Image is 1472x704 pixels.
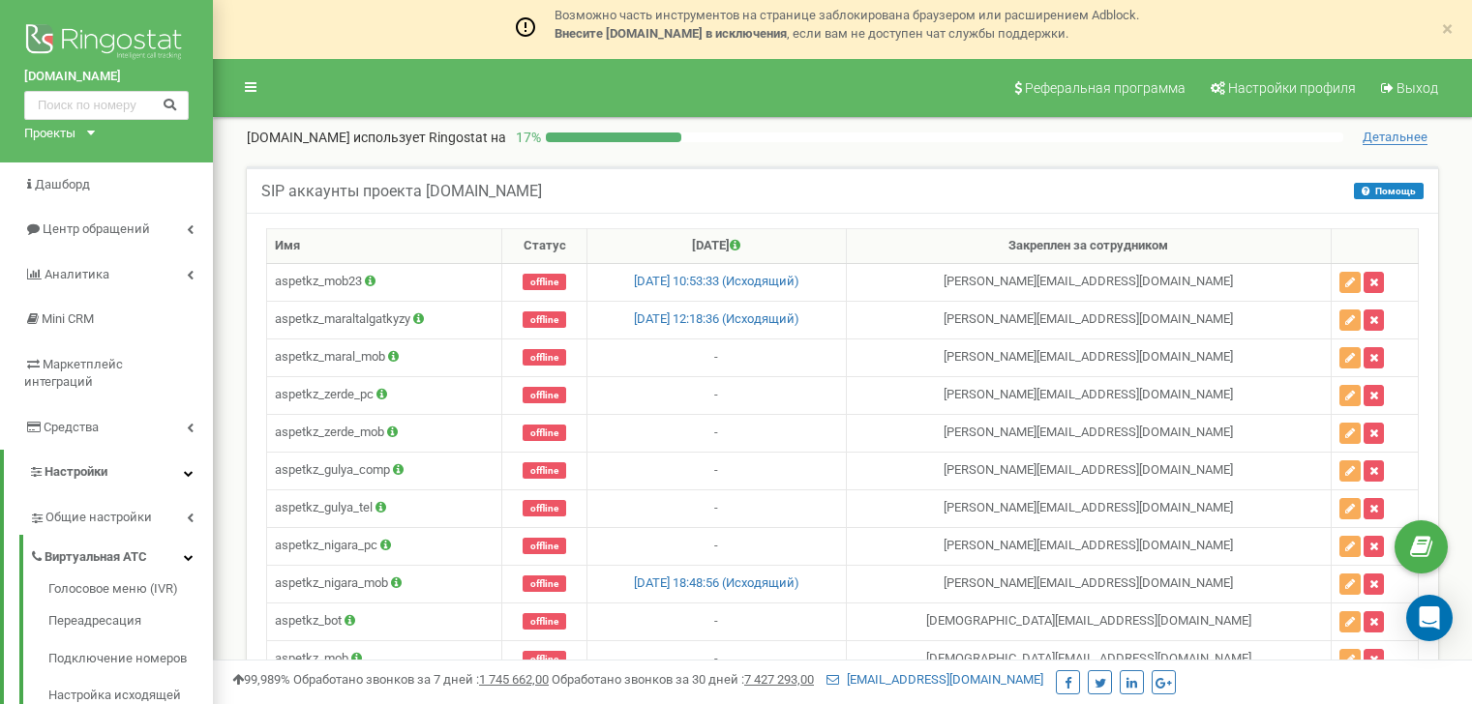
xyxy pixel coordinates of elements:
p: 17 % [506,128,546,147]
span: Выход [1397,80,1438,96]
a: [DATE] 18:48:56 (Исходящий) [634,575,799,590]
td: - [587,452,846,489]
span: offline [523,349,566,366]
th: Закреплен за сотрудником [846,229,1332,264]
td: - [587,489,846,527]
a: Виртуальная АТС [29,535,213,574]
span: Центр обращений [43,221,150,236]
p: Возможно часть инструментов на странице заблокирована браузером или расширением Adblock. , если в... [555,7,1139,43]
a: Реферальная программа [1002,59,1195,117]
td: [PERSON_NAME] [EMAIL_ADDRESS][DOMAIN_NAME] [846,452,1332,489]
span: offline [523,613,566,630]
td: [PERSON_NAME] [EMAIL_ADDRESS][DOMAIN_NAME] [846,263,1332,301]
a: [DATE] 10:53:33 (Исходящий) [634,274,799,288]
td: [PERSON_NAME] [EMAIL_ADDRESS][DOMAIN_NAME] [846,376,1332,414]
button: × [1442,7,1453,52]
td: - [587,602,846,640]
td: aspetkz_maraltalgatkyzy [267,301,502,338]
td: [DEMOGRAPHIC_DATA] [EMAIL_ADDRESS][DOMAIN_NAME] [846,640,1332,678]
td: aspetkz_zerde_mob [267,414,502,452]
td: - [587,640,846,678]
td: [PERSON_NAME] [EMAIL_ADDRESS][DOMAIN_NAME] [846,338,1332,376]
td: [PERSON_NAME] [EMAIL_ADDRESS][DOMAIN_NAME] [846,301,1332,338]
span: offline [523,274,566,290]
span: Mini CRM [42,311,94,326]
input: Поиск по номеру [24,91,189,120]
span: Настройки [45,464,107,479]
td: - [587,527,846,565]
div: Проекты [24,125,75,143]
img: Ringostat logo [24,19,189,68]
a: Голосовое меню (IVR) [48,580,213,603]
th: Имя [267,229,502,264]
b: Внесите [DOMAIN_NAME] в исключения [555,26,787,41]
span: Средства [44,420,99,434]
span: offline [523,387,566,403]
td: - [587,414,846,452]
button: Помощь [1354,183,1424,199]
span: Реферальная программа [1025,80,1186,96]
td: aspetkz_nigara_pc [267,527,502,565]
td: aspetkz_mob23 [267,263,502,301]
span: offline [523,425,566,441]
td: [PERSON_NAME] [EMAIL_ADDRESS][DOMAIN_NAME] [846,489,1332,527]
span: использует Ringostat на [353,130,506,145]
a: [EMAIL_ADDRESS][DOMAIN_NAME] [826,672,1043,687]
span: offline [523,538,566,554]
td: aspetkz_maral_mob [267,338,502,376]
u: 1 745 662,00 [479,672,549,687]
td: aspetkz_nigara_mob [267,565,502,602]
span: Общие настройки [45,509,152,527]
a: Настройки [4,450,213,495]
a: Общие настройки [29,495,213,535]
a: Выход [1368,59,1448,117]
span: Обработано звонков за 7 дней : [293,672,549,687]
span: Обработано звонков за 30 дней : [552,672,814,687]
span: offline [523,500,566,516]
span: Маркетплейс интеграций [24,357,123,390]
td: [DEMOGRAPHIC_DATA] [EMAIL_ADDRESS][DOMAIN_NAME] [846,602,1332,640]
div: Open Intercom Messenger [1406,595,1453,641]
span: offline [523,651,566,667]
span: Детальнее [1363,130,1427,145]
th: [DATE] [587,229,846,264]
span: Настройки профиля [1228,80,1356,96]
a: Настройки профиля [1198,59,1366,117]
td: [PERSON_NAME] [EMAIL_ADDRESS][DOMAIN_NAME] [846,527,1332,565]
span: offline [523,311,566,328]
a: Подключение номеров [48,640,213,678]
td: - [587,376,846,414]
td: aspetkz_gulya_comp [267,452,502,489]
h5: SIP аккаунты проекта [DOMAIN_NAME] [261,183,542,200]
span: Дашборд [35,177,90,191]
td: aspetkz_mob [267,640,502,678]
a: [DATE] 12:18:36 (Исходящий) [634,311,799,326]
u: 7 427 293,00 [744,672,814,687]
th: Статус [502,229,587,264]
a: [DOMAIN_NAME] [24,68,189,86]
td: [PERSON_NAME] [EMAIL_ADDRESS][DOMAIN_NAME] [846,565,1332,602]
td: aspetkz_gulya_tel [267,489,502,527]
td: - [587,338,846,376]
span: Виртуальная АТС [45,548,147,567]
span: 99,989% [232,672,290,687]
span: offline [523,462,566,479]
a: Переадресация [48,602,213,640]
td: aspetkz_bot [267,602,502,640]
td: aspetkz_zerde_pc [267,376,502,414]
span: offline [523,575,566,592]
p: [DOMAIN_NAME] [247,128,506,147]
span: Аналитика [45,267,109,281]
td: [PERSON_NAME] [EMAIL_ADDRESS][DOMAIN_NAME] [846,414,1332,452]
